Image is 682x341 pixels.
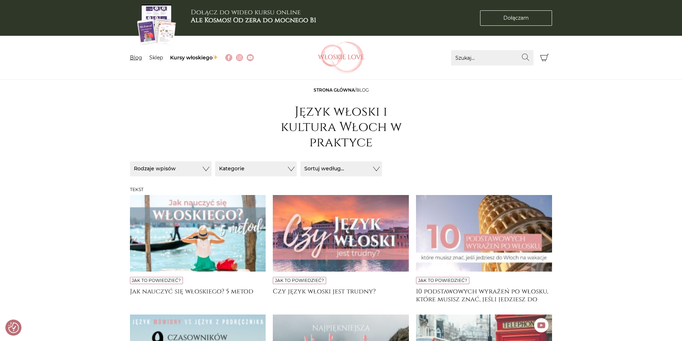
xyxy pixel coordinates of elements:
[416,288,552,302] a: 10 podstawowych wyrażeń po włosku, które musisz znać, jeśli jedziesz do [GEOGRAPHIC_DATA] na wakacje
[451,50,533,65] input: Szukaj...
[318,42,364,74] img: Włoskielove
[170,54,218,61] a: Kursy włoskiego
[191,9,316,24] h3: Dołącz do wideo kursu online
[130,54,142,61] a: Blog
[130,187,552,192] h3: Tekst
[275,278,324,283] a: Jak to powiedzieć?
[537,50,552,65] button: Koszyk
[356,87,369,93] span: Blog
[8,322,19,333] button: Preferencje co do zgód
[300,161,382,176] button: Sortuj według...
[130,161,212,176] button: Rodzaje wpisów
[213,55,218,60] img: ✨
[418,278,467,283] a: Jak to powiedzieć?
[480,10,552,26] a: Dołączam
[314,87,355,93] a: Strona główna
[149,54,163,61] a: Sklep
[215,161,297,176] button: Kategorie
[191,16,316,25] b: Ale Kosmos! Od zera do mocnego B1
[8,322,19,333] img: Revisit consent button
[273,288,409,302] a: Czy język włoski jest trudny?
[270,104,413,151] h1: Język włoski i kultura Włoch w praktyce
[130,288,266,302] a: Jak nauczyć się włoskiego? 5 metod
[132,278,181,283] a: Jak to powiedzieć?
[503,14,529,22] span: Dołączam
[314,87,369,93] span: /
